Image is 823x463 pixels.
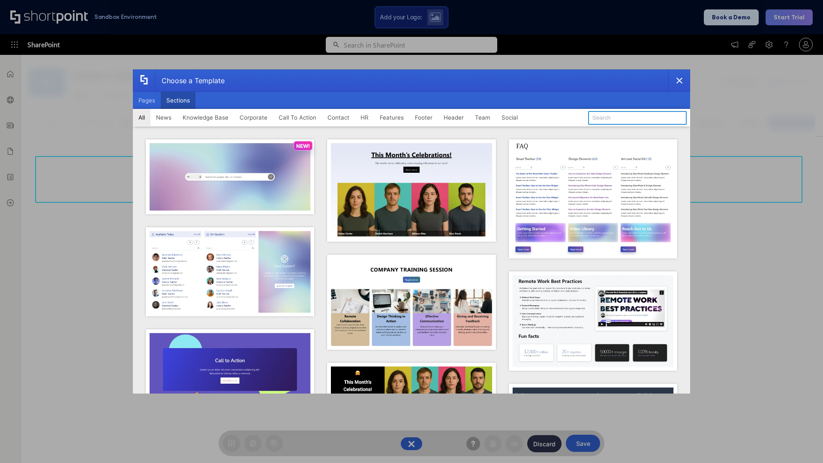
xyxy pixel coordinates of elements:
[161,92,195,109] button: Sections
[469,109,496,126] button: Team
[133,69,690,394] div: template selector
[355,109,374,126] button: HR
[150,109,177,126] button: News
[273,109,322,126] button: Call To Action
[374,109,409,126] button: Features
[133,109,150,126] button: All
[296,143,310,149] p: NEW!
[234,109,273,126] button: Corporate
[409,109,438,126] button: Footer
[780,422,823,463] iframe: Chat Widget
[133,92,161,109] button: Pages
[322,109,355,126] button: Contact
[177,109,234,126] button: Knowledge Base
[438,109,469,126] button: Header
[588,111,687,125] input: Search
[496,109,523,126] button: Social
[155,70,225,91] div: Choose a Template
